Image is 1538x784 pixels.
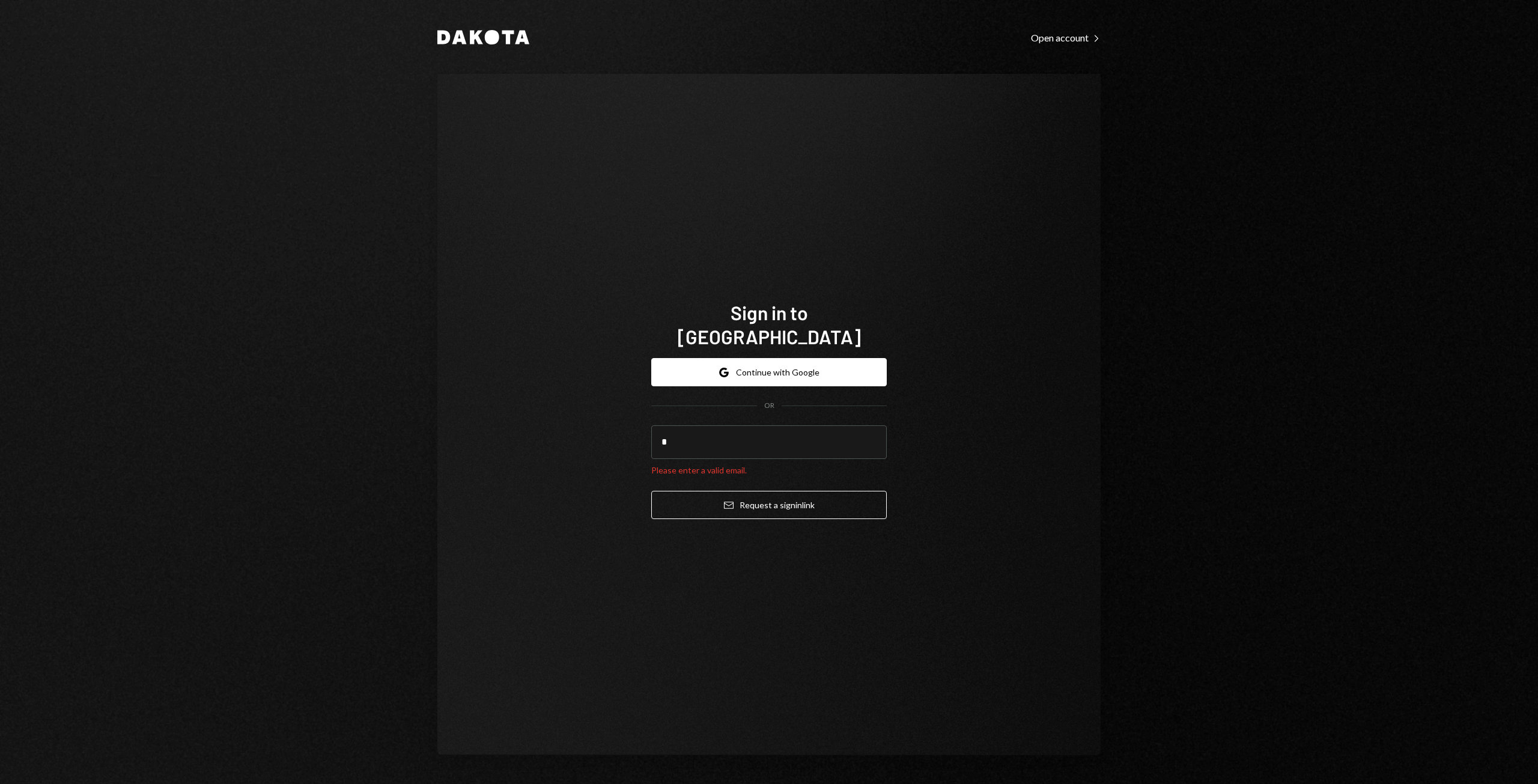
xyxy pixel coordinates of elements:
button: Continue with Google [651,358,887,386]
div: Please enter a valid email. [651,464,887,476]
h1: Sign in to [GEOGRAPHIC_DATA] [651,300,887,348]
div: OR [764,401,774,411]
a: Open account [1031,31,1101,44]
button: Request a signinlink [651,491,887,519]
div: Open account [1031,32,1101,44]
